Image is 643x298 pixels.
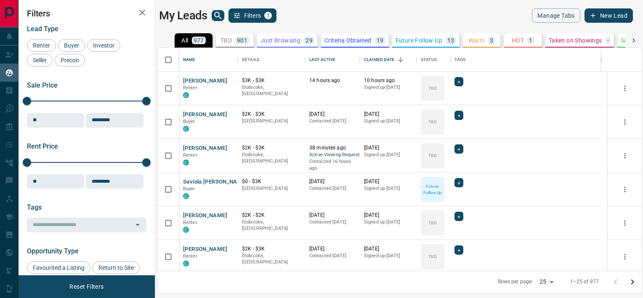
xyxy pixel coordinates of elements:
[242,111,301,118] p: $2K - $3K
[468,37,485,43] p: Warm
[417,48,450,72] div: Status
[305,48,360,72] div: Last Active
[570,278,599,285] p: 1–25 of 977
[242,178,301,185] p: $0 - $3K
[242,152,301,165] p: Etobicoke, [GEOGRAPHIC_DATA]
[532,8,580,23] button: Manage Tabs
[364,84,412,91] p: Signed up [DATE]
[265,13,271,19] span: 1
[549,37,602,43] p: Taken on Showings
[237,37,247,43] p: 901
[490,37,493,43] p: 3
[396,37,442,43] p: Future Follow Up
[260,37,300,43] p: Just Browsing
[242,219,301,232] p: Etobicoke, [GEOGRAPHIC_DATA]
[27,203,42,211] span: Tags
[87,39,120,52] div: Investor
[212,10,224,21] button: search button
[61,42,82,49] span: Buyer
[364,219,412,226] p: Signed up [DATE]
[306,37,313,43] p: 29
[183,193,189,199] div: condos.ca
[242,212,301,219] p: $2K - $2K
[364,111,412,118] p: [DATE]
[242,118,301,125] p: [GEOGRAPHIC_DATA]
[454,212,463,221] div: +
[238,48,305,72] div: Details
[585,8,633,23] button: New Lead
[364,77,412,84] p: 10 hours ago
[309,144,356,152] p: 38 minutes ago
[183,160,189,165] div: condos.ca
[364,178,412,185] p: [DATE]
[360,48,417,72] div: Claimed Date
[309,118,356,125] p: Contacted [DATE]
[30,264,88,271] span: Favourited a Listing
[512,37,524,43] p: HOT
[457,212,460,221] span: +
[457,77,460,86] span: +
[619,250,631,263] button: more
[183,85,197,90] span: Renter
[454,245,463,255] div: +
[454,144,463,154] div: +
[536,276,556,288] div: 25
[183,48,196,72] div: Name
[132,219,143,231] button: Open
[183,261,189,266] div: condos.ca
[364,144,412,152] p: [DATE]
[179,48,238,72] div: Name
[183,245,227,253] button: [PERSON_NAME]
[324,37,372,43] p: Criteria Obtained
[183,119,195,124] span: Buyer
[27,247,79,255] span: Opportunity Type
[27,261,90,274] div: Favourited a Listing
[529,37,532,43] p: 1
[30,42,53,49] span: Renter
[457,246,460,254] span: +
[619,149,631,162] button: more
[183,111,227,119] button: [PERSON_NAME]
[364,118,412,125] p: Signed up [DATE]
[428,253,436,260] p: TBD
[428,220,436,226] p: TBD
[309,48,335,72] div: Last Active
[364,253,412,259] p: Signed up [DATE]
[457,178,460,187] span: +
[447,37,454,43] p: 13
[183,152,197,158] span: Renter
[27,25,58,33] span: Lead Type
[450,48,601,72] div: Tags
[27,8,146,19] h2: Filters
[421,48,437,72] div: Status
[183,144,227,152] button: [PERSON_NAME]
[309,178,356,185] p: [DATE]
[183,77,227,85] button: [PERSON_NAME]
[454,77,463,86] div: +
[242,185,301,192] p: [GEOGRAPHIC_DATA]
[364,48,395,72] div: Claimed Date
[183,178,247,186] button: Saviola [PERSON_NAME]
[183,92,189,98] div: condos.ca
[58,57,82,64] span: Precon
[309,158,356,171] p: Contacted 16 hours ago
[183,227,189,233] div: condos.ca
[221,37,232,43] p: TBD
[422,183,444,196] p: Future Follow Up
[183,186,195,192] span: Buyer
[309,253,356,259] p: Contacted [DATE]
[159,9,207,22] h1: My Leads
[498,278,533,285] p: Rows per page:
[242,84,301,97] p: Etobicoke, [GEOGRAPHIC_DATA]
[428,119,436,125] p: TBD
[309,212,356,219] p: [DATE]
[619,82,631,95] button: more
[454,48,466,72] div: Tags
[454,178,463,187] div: +
[27,39,56,52] div: Renter
[309,219,356,226] p: Contacted [DATE]
[242,77,301,84] p: $3K - $3K
[457,111,460,120] span: +
[377,37,384,43] p: 19
[27,142,58,150] span: Rent Price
